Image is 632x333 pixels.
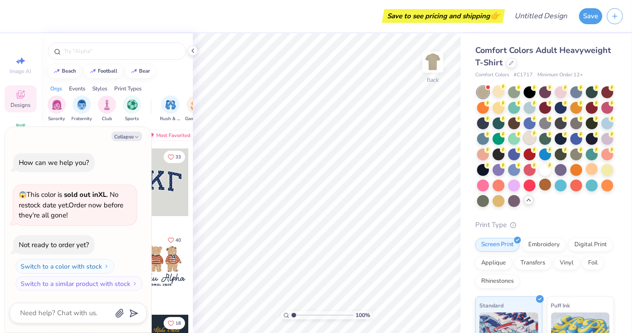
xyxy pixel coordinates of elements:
img: Sports Image [127,100,138,110]
button: Collapse [112,132,142,141]
button: bear [125,64,154,78]
span: 100 % [356,311,370,319]
div: Print Types [114,85,142,93]
button: filter button [72,95,92,122]
span: Fraternity [72,116,92,122]
img: Fraternity Image [77,100,87,110]
span: Rush & Bid [160,116,181,122]
span: Puff Ink [551,301,570,310]
div: Print Type [475,220,614,230]
span: 18 [175,321,181,326]
div: How can we help you? [19,158,89,167]
button: filter button [123,95,141,122]
div: Most Favorited [143,130,195,141]
div: Events [69,85,85,93]
span: Standard [479,301,504,310]
span: Game Day [185,116,206,122]
img: Game Day Image [191,100,201,110]
div: Digital Print [568,238,613,252]
span: Image AI [10,68,32,75]
img: Rush & Bid Image [165,100,176,110]
span: Sports [125,116,139,122]
div: Styles [92,85,107,93]
div: Vinyl [554,256,579,270]
button: Like [164,234,185,246]
span: Comfort Colors [475,71,509,79]
span: # C1717 [514,71,533,79]
div: Save to see pricing and shipping [384,9,503,23]
div: Orgs [50,85,62,93]
span: 40 [175,238,181,243]
input: Try "Alpha" [63,47,180,56]
span: Designs [11,101,31,109]
div: filter for Fraternity [72,95,92,122]
div: filter for Sports [123,95,141,122]
button: Switch to a similar product with stock [16,276,143,291]
button: Switch to a color with stock [16,259,114,274]
div: Not ready to order yet? [19,240,89,249]
div: Transfers [515,256,551,270]
span: Comfort Colors Adult Heavyweight T-Shirt [475,45,611,68]
button: football [84,64,122,78]
span: 33 [175,155,181,159]
button: filter button [160,95,181,122]
img: trend_line.gif [89,69,96,74]
button: filter button [98,95,116,122]
div: Foil [582,256,604,270]
div: Back [427,76,439,84]
button: Like [164,151,185,163]
div: bear [139,69,150,74]
span: This color is . No restock date yet. Order now before they're all gone! [19,190,123,220]
div: Rhinestones [475,275,520,288]
div: Applique [475,256,512,270]
img: trend_line.gif [53,69,60,74]
button: Like [164,317,185,329]
button: Save [579,8,602,24]
img: Switch to a color with stock [104,264,109,269]
div: filter for Rush & Bid [160,95,181,122]
span: Sorority [48,116,65,122]
span: Club [102,116,112,122]
span: Minimum Order: 12 + [537,71,583,79]
div: Embroidery [522,238,566,252]
img: trend_line.gif [130,69,138,74]
strong: sold out in XL [64,190,106,199]
img: Back [424,53,442,71]
input: Untitled Design [507,7,574,25]
button: beach [48,64,81,78]
img: Switch to a similar product with stock [132,281,138,286]
div: beach [62,69,77,74]
button: filter button [48,95,66,122]
button: filter button [185,95,206,122]
div: filter for Sorority [48,95,66,122]
img: Club Image [102,100,112,110]
div: filter for Game Day [185,95,206,122]
div: filter for Club [98,95,116,122]
img: Sorority Image [52,100,62,110]
span: 😱 [19,190,27,199]
div: football [98,69,118,74]
span: 👉 [490,10,500,21]
div: Screen Print [475,238,520,252]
